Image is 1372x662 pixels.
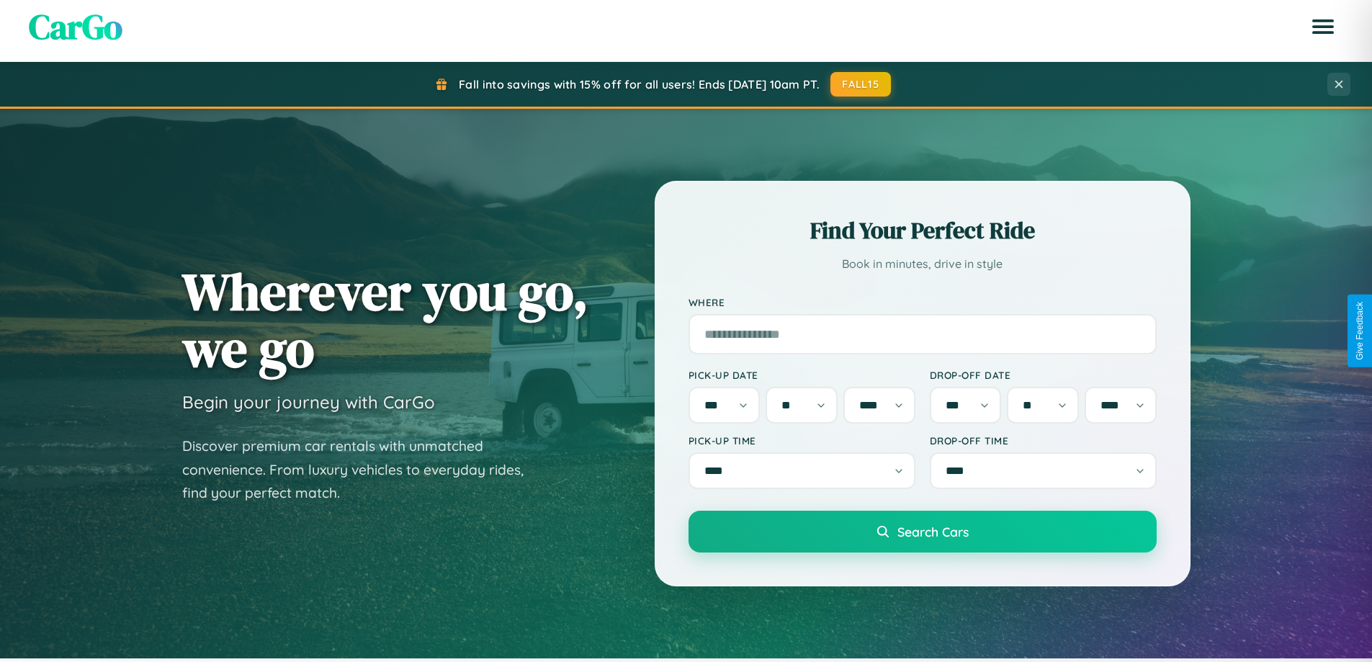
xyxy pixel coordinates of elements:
[689,215,1157,246] h2: Find Your Perfect Ride
[182,391,435,413] h3: Begin your journey with CarGo
[1355,302,1365,360] div: Give Feedback
[897,524,969,540] span: Search Cars
[689,254,1157,274] p: Book in minutes, drive in style
[182,434,542,505] p: Discover premium car rentals with unmatched convenience. From luxury vehicles to everyday rides, ...
[689,369,915,381] label: Pick-up Date
[689,296,1157,308] label: Where
[689,511,1157,553] button: Search Cars
[830,72,891,97] button: FALL15
[1303,6,1343,47] button: Open menu
[459,77,820,91] span: Fall into savings with 15% off for all users! Ends [DATE] 10am PT.
[182,263,588,377] h1: Wherever you go, we go
[689,434,915,447] label: Pick-up Time
[930,434,1157,447] label: Drop-off Time
[29,3,122,50] span: CarGo
[930,369,1157,381] label: Drop-off Date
